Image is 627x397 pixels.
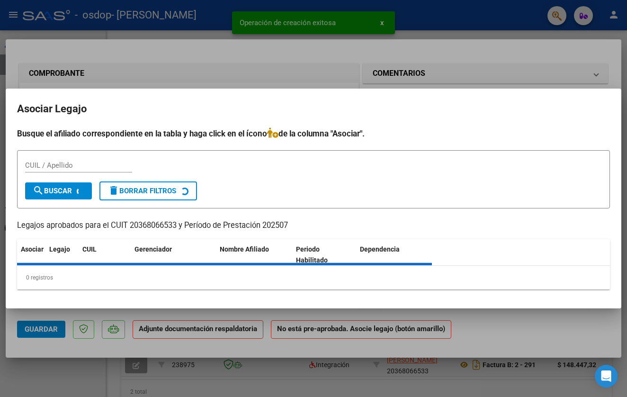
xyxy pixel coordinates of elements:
[17,127,610,140] h4: Busque el afiliado correspondiente en la tabla y haga click en el ícono de la columna "Asociar".
[220,245,269,253] span: Nombre Afiliado
[131,239,216,271] datatable-header-cell: Gerenciador
[17,100,610,118] h2: Asociar Legajo
[595,365,618,388] div: Open Intercom Messenger
[99,181,197,200] button: Borrar Filtros
[356,239,432,271] datatable-header-cell: Dependencia
[108,187,176,195] span: Borrar Filtros
[17,266,610,289] div: 0 registros
[17,239,45,271] datatable-header-cell: Asociar
[82,245,97,253] span: CUIL
[25,182,92,199] button: Buscar
[360,245,400,253] span: Dependencia
[33,187,72,195] span: Buscar
[33,185,44,196] mat-icon: search
[216,239,292,271] datatable-header-cell: Nombre Afiliado
[17,220,610,232] p: Legajos aprobados para el CUIT 20368066533 y Período de Prestación 202507
[292,239,356,271] datatable-header-cell: Periodo Habilitado
[108,185,119,196] mat-icon: delete
[296,245,328,264] span: Periodo Habilitado
[49,245,70,253] span: Legajo
[21,245,44,253] span: Asociar
[134,245,172,253] span: Gerenciador
[45,239,79,271] datatable-header-cell: Legajo
[79,239,131,271] datatable-header-cell: CUIL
